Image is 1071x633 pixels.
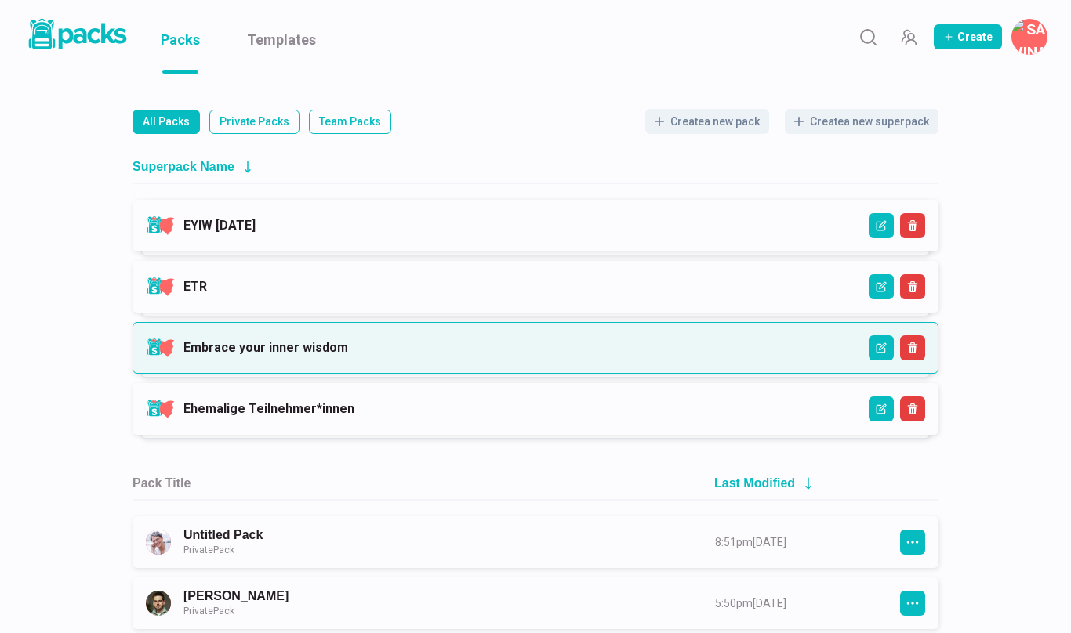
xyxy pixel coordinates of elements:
[869,213,894,238] button: Edit
[785,109,938,134] button: Createa new superpack
[869,274,894,299] button: Edit
[869,396,894,421] button: Edit
[133,476,191,490] h2: Pack Title
[24,16,129,52] img: Packs logo
[934,24,1002,49] button: Create Pack
[24,16,129,58] a: Packs logo
[900,335,925,360] button: Delete Superpack
[319,114,381,130] p: Team Packs
[1011,19,1047,55] button: Savina Tilmann
[869,335,894,360] button: Edit
[900,213,925,238] button: Delete Superpack
[645,109,769,134] button: Createa new pack
[714,476,795,490] h2: Last Modified
[133,159,234,174] h2: Superpack Name
[220,114,289,130] p: Private Packs
[852,21,884,52] button: Search
[900,396,925,421] button: Delete Superpack
[143,114,190,130] p: All Packs
[893,21,924,52] button: Manage Team Invites
[900,274,925,299] button: Delete Superpack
